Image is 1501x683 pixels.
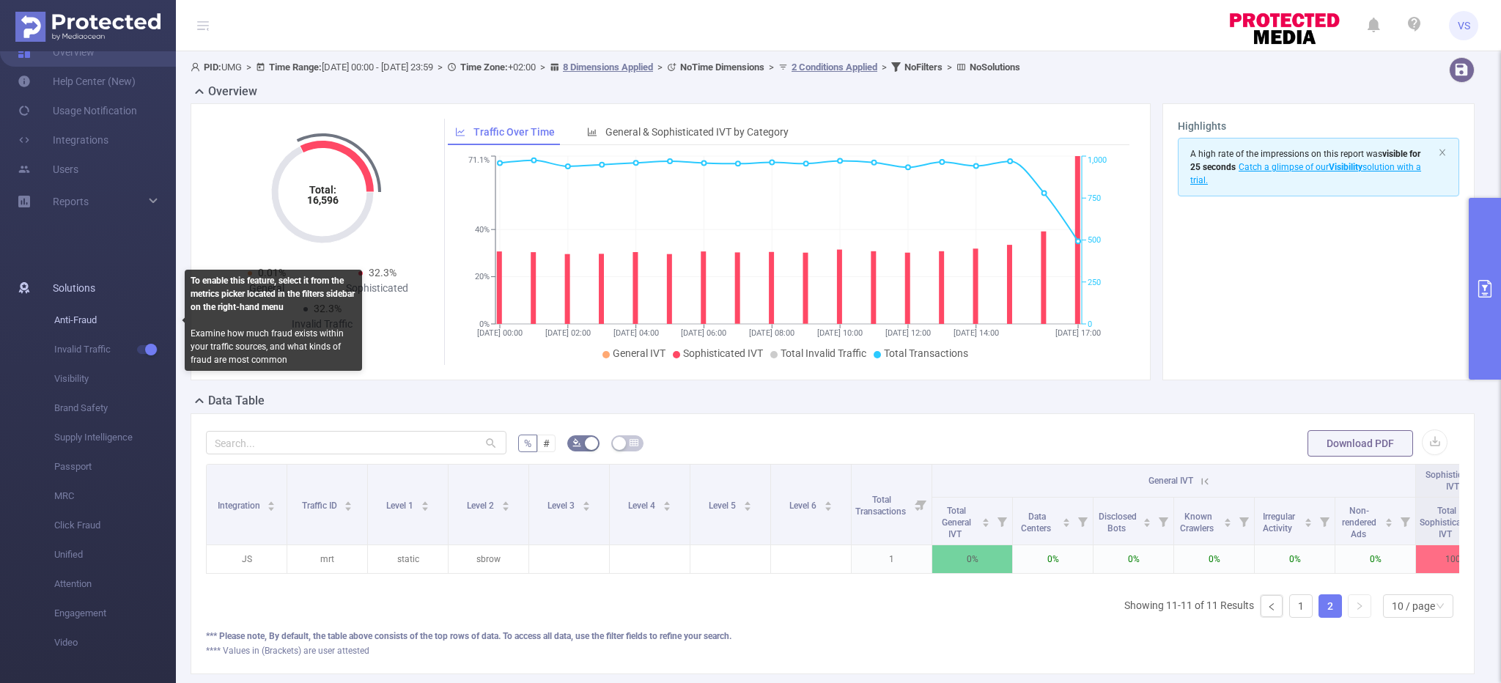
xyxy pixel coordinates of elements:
i: icon: caret-down [1063,521,1071,525]
tspan: [DATE] 08:00 [749,328,794,338]
a: Integrations [18,125,108,155]
b: No Filters [904,62,943,73]
a: 2 [1319,595,1341,617]
span: Total Transactions [855,495,908,517]
i: icon: caret-up [1305,516,1313,520]
span: % [524,438,531,449]
p: 100% [1416,545,1496,573]
b: No Solutions [970,62,1020,73]
span: General & Sophisticated IVT by Category [605,126,789,138]
tspan: 250 [1088,278,1101,287]
i: Filter menu [1233,498,1254,544]
h2: Overview [208,83,257,100]
tspan: 40% [475,225,490,235]
b: Visibility [1329,162,1362,172]
span: 32.3% [369,267,397,278]
div: Sort [1223,516,1232,525]
i: icon: right [1355,602,1364,610]
tspan: [DATE] 17:00 [1055,328,1101,338]
p: 0% [1174,545,1254,573]
span: Unified [54,540,176,569]
span: Catch a glimpse of our solution with a trial. [1190,162,1421,185]
a: Overview [18,37,95,67]
div: Sort [1384,516,1393,525]
div: *** Please note, By default, the table above consists of the top rows of data. To access all data... [206,630,1459,643]
i: icon: caret-down [344,505,353,509]
a: Reports [53,187,89,216]
span: Video [54,628,176,657]
p: 0% [1094,545,1173,573]
i: icon: caret-up [824,499,832,503]
p: 0% [1335,545,1415,573]
i: icon: caret-down [501,505,509,509]
p: mrt [287,545,367,573]
span: > [433,62,447,73]
div: 10 / page [1392,595,1435,617]
u: 8 Dimensions Applied [563,62,653,73]
div: Sort [981,516,990,525]
div: Sort [267,499,276,508]
i: icon: caret-down [1224,521,1232,525]
span: > [764,62,778,73]
span: Brand Safety [54,394,176,423]
div: Sort [663,499,671,508]
span: Anti-Fraud [54,306,176,335]
i: icon: caret-up [268,499,276,503]
span: Level 3 [547,501,577,511]
tspan: 16,596 [306,194,338,206]
input: Search... [206,431,506,454]
span: Solutions [53,273,95,303]
li: 1 [1289,594,1313,618]
span: Traffic Over Time [473,126,555,138]
b: No Time Dimensions [680,62,764,73]
i: icon: caret-up [1224,516,1232,520]
i: icon: caret-down [1305,521,1313,525]
span: Click Fraud [54,511,176,540]
i: icon: caret-up [421,499,429,503]
tspan: [DATE] 12:00 [885,328,931,338]
tspan: [DATE] 10:00 [817,328,863,338]
li: Next Page [1348,594,1371,618]
tspan: 1,000 [1088,156,1107,166]
i: icon: caret-down [582,505,590,509]
i: icon: down [1436,602,1445,612]
i: icon: left [1267,602,1276,611]
p: 0% [1255,545,1335,573]
i: Filter menu [1072,498,1093,544]
i: icon: caret-down [743,505,751,509]
i: icon: caret-down [663,505,671,509]
tspan: [DATE] 02:00 [545,328,591,338]
span: Attention [54,569,176,599]
span: > [877,62,891,73]
span: General IVT [613,347,665,359]
span: Data Centers [1021,512,1053,534]
a: Users [18,155,78,184]
i: icon: caret-up [501,499,509,503]
span: Level 4 [628,501,657,511]
span: Total Transactions [884,347,968,359]
i: icon: caret-down [1143,521,1151,525]
i: icon: close [1438,148,1447,157]
tspan: [DATE] 04:00 [613,328,659,338]
span: Total General IVT [942,506,971,539]
li: Previous Page [1260,594,1283,618]
div: Sort [421,499,429,508]
b: Time Zone: [460,62,508,73]
tspan: [DATE] 06:00 [681,328,726,338]
a: Help Center (New) [18,67,136,96]
p: 1 [852,545,932,573]
i: icon: line-chart [455,127,465,137]
tspan: 20% [475,273,490,282]
li: Showing 11-11 of 11 Results [1124,594,1254,618]
i: icon: table [630,438,638,447]
span: Level 1 [386,501,416,511]
p: JS [207,545,287,573]
span: > [536,62,550,73]
i: icon: caret-up [344,499,353,503]
span: Total Invalid Traffic [781,347,866,359]
span: Level 2 [467,501,496,511]
i: icon: caret-up [1385,516,1393,520]
span: Irregular Activity [1263,512,1295,534]
b: PID: [204,62,221,73]
i: icon: caret-down [1385,521,1393,525]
